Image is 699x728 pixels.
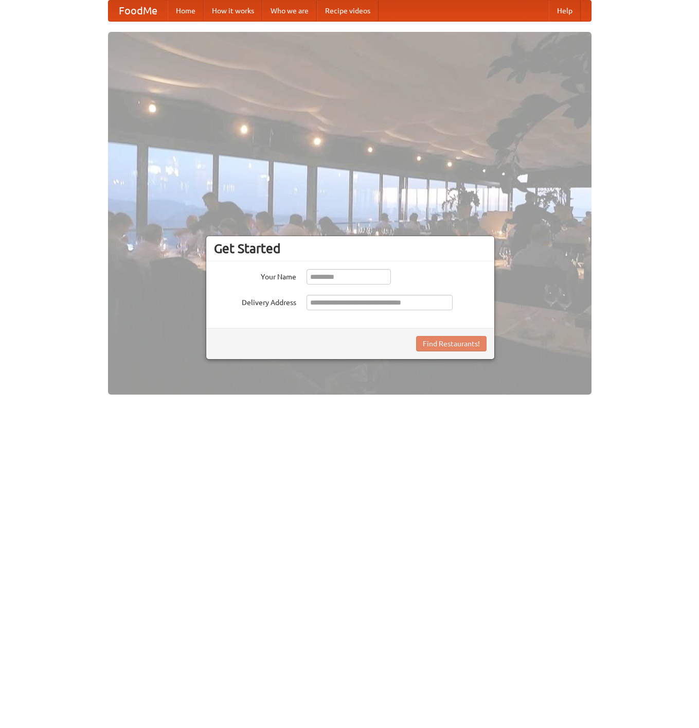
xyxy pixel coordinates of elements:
[204,1,262,21] a: How it works
[317,1,379,21] a: Recipe videos
[549,1,581,21] a: Help
[214,241,487,256] h3: Get Started
[214,295,296,308] label: Delivery Address
[214,269,296,282] label: Your Name
[416,336,487,351] button: Find Restaurants!
[109,1,168,21] a: FoodMe
[262,1,317,21] a: Who we are
[168,1,204,21] a: Home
